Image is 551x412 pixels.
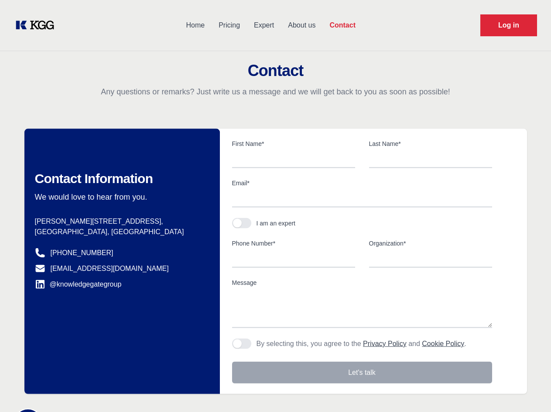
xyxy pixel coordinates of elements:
[232,239,355,248] label: Phone Number*
[232,278,492,287] label: Message
[369,139,492,148] label: Last Name*
[212,14,247,37] a: Pricing
[322,14,363,37] a: Contact
[281,14,322,37] a: About us
[369,239,492,248] label: Organization*
[51,263,169,274] a: [EMAIL_ADDRESS][DOMAIN_NAME]
[257,219,296,228] div: I am an expert
[257,339,466,349] p: By selecting this, you agree to the and .
[232,139,355,148] label: First Name*
[51,248,113,258] a: [PHONE_NUMBER]
[10,62,541,80] h2: Contact
[363,340,407,347] a: Privacy Policy
[14,18,61,32] a: KOL Knowledge Platform: Talk to Key External Experts (KEE)
[179,14,212,37] a: Home
[10,87,541,97] p: Any questions or remarks? Just write us a message and we will get back to you as soon as possible!
[35,279,122,290] a: @knowledgegategroup
[35,171,206,187] h2: Contact Information
[10,404,54,409] div: Cookie settings
[507,370,551,412] iframe: Chat Widget
[232,362,492,384] button: Let's talk
[422,340,464,347] a: Cookie Policy
[35,216,206,227] p: [PERSON_NAME][STREET_ADDRESS],
[232,179,492,187] label: Email*
[35,192,206,202] p: We would love to hear from you.
[480,14,537,36] a: Request Demo
[35,227,206,237] p: [GEOGRAPHIC_DATA], [GEOGRAPHIC_DATA]
[247,14,281,37] a: Expert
